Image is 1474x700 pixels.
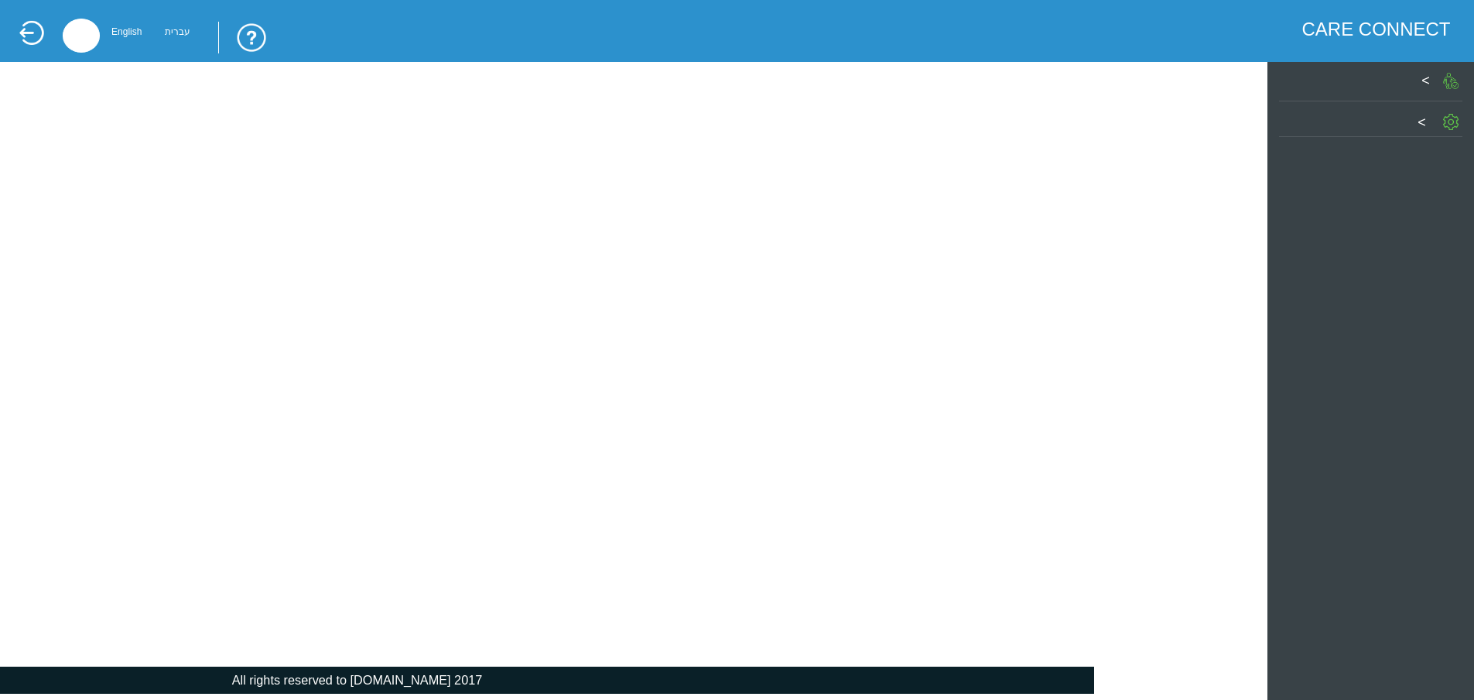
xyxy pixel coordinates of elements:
img: SettingGIcon.png [1443,114,1459,130]
img: PatientGIcon.png [1443,73,1459,89]
div: CARE CONNECT [1302,19,1451,40]
div: English [111,30,142,34]
label: > [1421,73,1430,88]
img: trainingUsingSystem.png [218,22,268,54]
div: עברית [165,30,190,34]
